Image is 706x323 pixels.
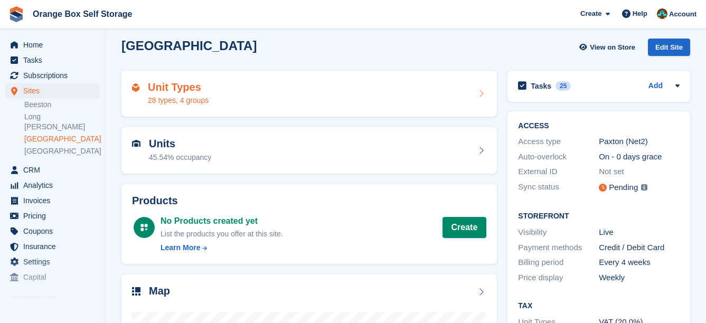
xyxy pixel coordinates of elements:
[531,81,551,91] h2: Tasks
[140,223,148,232] img: custom-product-icn-white-7c27a13f52cf5f2f504a55ee73a895a1f82ff5669d69490e13668eaf7ade3bb5.svg
[161,230,283,238] span: List the products you offer at this site.
[5,239,100,254] a: menu
[5,270,100,284] a: menu
[599,272,680,284] div: Weekly
[518,302,680,310] h2: Tax
[161,242,283,253] a: Learn More
[161,215,283,227] div: No Products created yet
[599,151,680,163] div: On - 0 days grace
[518,166,599,178] div: External ID
[149,138,211,150] h2: Units
[657,8,667,19] img: Mike
[633,8,647,19] span: Help
[518,181,599,194] div: Sync status
[161,242,200,253] div: Learn More
[24,112,100,132] a: Long [PERSON_NAME]
[580,8,601,19] span: Create
[132,195,486,207] h2: Products
[121,127,497,174] a: Units 45.54% occupancy
[599,136,680,148] div: Paxton (Net2)
[29,5,137,23] a: Orange Box Self Storage
[609,182,638,194] div: Pending
[518,242,599,254] div: Payment methods
[23,239,87,254] span: Insurance
[132,287,140,296] img: map-icn-33ee37083ee616e46c38cad1a60f524a97daa1e2b2c8c0bc3eb3415660979fc1.svg
[599,242,680,254] div: Credit / Debit Card
[5,53,100,68] a: menu
[518,226,599,239] div: Visibility
[5,178,100,193] a: menu
[648,39,690,56] div: Edit Site
[121,71,497,117] a: Unit Types 28 types, 4 groups
[518,151,599,163] div: Auto-overlock
[23,68,87,83] span: Subscriptions
[5,224,100,239] a: menu
[8,6,24,22] img: stora-icon-8386f47178a22dfd0bd8f6a31ec36ba5ce8667c1dd55bd0f319d3a0aa187defe.svg
[24,100,100,110] a: Beeston
[23,37,87,52] span: Home
[5,83,100,98] a: menu
[121,39,257,53] h2: [GEOGRAPHIC_DATA]
[132,140,140,147] img: unit-icn-7be61d7bf1b0ce9d3e12c5938cc71ed9869f7b940bace4675aadf7bd6d80202e.svg
[443,217,487,238] a: Create
[518,272,599,284] div: Price display
[518,212,680,221] h2: Storefront
[132,83,139,92] img: unit-type-icn-2b2737a686de81e16bb02015468b77c625bbabd49415b5ef34ead5e3b44a266d.svg
[149,285,170,297] h2: Map
[23,178,87,193] span: Analytics
[23,163,87,177] span: CRM
[148,95,209,106] div: 28 types, 4 groups
[23,270,87,284] span: Capital
[590,42,635,53] span: View on Store
[5,68,100,83] a: menu
[648,80,663,92] a: Add
[5,208,100,223] a: menu
[24,134,100,144] a: [GEOGRAPHIC_DATA]
[641,184,647,191] img: icon-info-grey-7440780725fd019a000dd9b08b2336e03edf1995a4989e88bcd33f0948082b44.svg
[5,254,100,269] a: menu
[556,81,571,91] div: 25
[24,146,100,156] a: [GEOGRAPHIC_DATA]
[518,122,680,130] h2: ACCESS
[5,37,100,52] a: menu
[599,256,680,269] div: Every 4 weeks
[149,152,211,163] div: 45.54% occupancy
[578,39,639,56] a: View on Store
[23,254,87,269] span: Settings
[23,83,87,98] span: Sites
[669,9,696,20] span: Account
[599,166,680,178] div: Not set
[518,256,599,269] div: Billing period
[23,208,87,223] span: Pricing
[23,53,87,68] span: Tasks
[518,136,599,148] div: Access type
[23,224,87,239] span: Coupons
[599,226,680,239] div: Live
[148,81,209,93] h2: Unit Types
[648,39,690,60] a: Edit Site
[5,163,100,177] a: menu
[10,293,105,304] span: Storefront
[5,193,100,208] a: menu
[23,193,87,208] span: Invoices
